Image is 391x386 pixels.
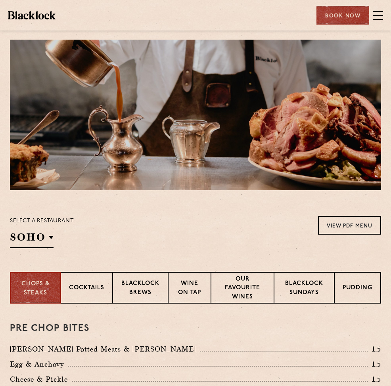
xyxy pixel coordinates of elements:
[69,284,104,294] p: Cocktails
[219,275,266,303] p: Our favourite wines
[318,216,381,235] a: View PDF Menu
[10,344,200,355] p: [PERSON_NAME] Potted Meats & [PERSON_NAME]
[343,284,372,294] p: Pudding
[121,279,160,298] p: Blacklock Brews
[8,11,56,19] img: BL_Textured_Logo-footer-cropped.svg
[10,216,74,226] p: Select a restaurant
[316,6,369,25] div: Book Now
[368,359,381,369] p: 1.5
[282,279,326,298] p: Blacklock Sundays
[10,374,72,385] p: Cheese & Pickle
[176,279,203,298] p: Wine on Tap
[19,280,52,298] p: Chops & Steaks
[368,344,381,354] p: 1.5
[10,230,54,248] h2: SOHO
[10,359,68,370] p: Egg & Anchovy
[368,374,381,384] p: 1.5
[10,323,381,334] h3: Pre Chop Bites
